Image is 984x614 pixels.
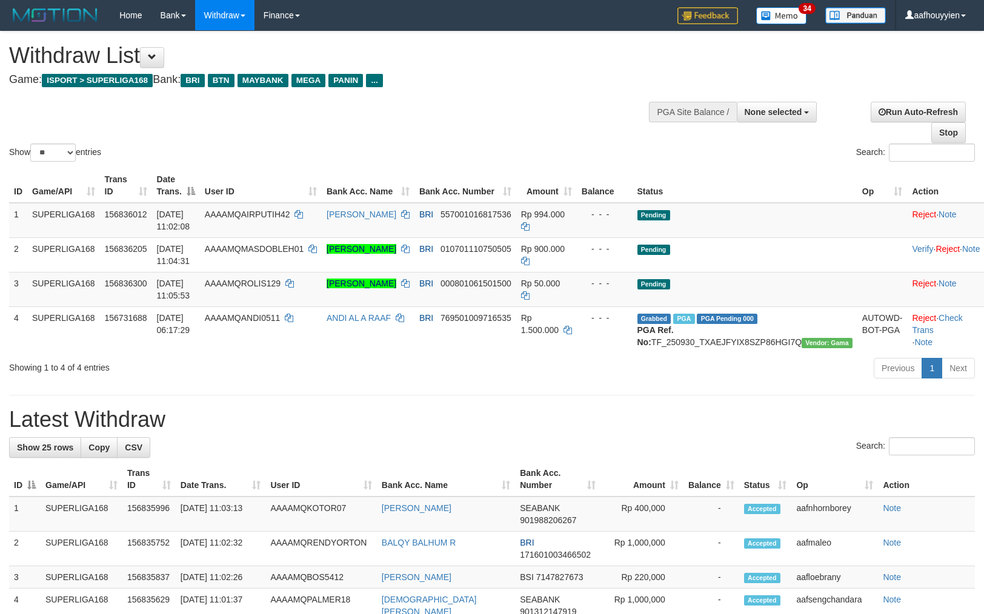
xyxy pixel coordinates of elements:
[912,313,936,323] a: Reject
[962,244,980,254] a: Note
[30,144,76,162] select: Showentries
[883,595,901,604] a: Note
[697,314,757,324] span: PGA Pending
[181,74,204,87] span: BRI
[856,144,975,162] label: Search:
[883,538,901,547] a: Note
[939,210,957,219] a: Note
[9,168,27,203] th: ID
[582,208,628,220] div: - - -
[791,462,878,497] th: Op: activate to sort column ascending
[637,279,670,289] span: Pending
[744,538,780,549] span: Accepted
[744,573,780,583] span: Accepted
[105,210,147,219] span: 156836012
[9,497,41,532] td: 1
[600,497,683,532] td: Rp 400,000
[582,243,628,255] div: - - -
[27,203,100,238] td: SUPERLIGA168
[205,279,281,288] span: AAAAMQROLIS129
[912,244,933,254] a: Verify
[176,462,266,497] th: Date Trans.: activate to sort column ascending
[42,74,153,87] span: ISPORT > SUPERLIGA168
[440,279,511,288] span: Copy 000801061501500 to clipboard
[582,277,628,289] div: - - -
[600,462,683,497] th: Amount: activate to sort column ascending
[883,503,901,513] a: Note
[600,532,683,566] td: Rp 1,000,000
[205,210,290,219] span: AAAAMQAIRPUTIH42
[41,566,122,589] td: SUPERLIGA168
[382,503,451,513] a: [PERSON_NAME]
[577,168,633,203] th: Balance
[17,443,73,452] span: Show 25 rows
[520,503,560,513] span: SEABANK
[857,168,908,203] th: Op: activate to sort column ascending
[205,313,281,323] span: AAAAMQANDI0511
[265,532,376,566] td: AAAAMQRENDYORTON
[683,532,739,566] td: -
[41,497,122,532] td: SUPERLIGA168
[440,244,511,254] span: Copy 010701110750505 to clipboard
[88,443,110,452] span: Copy
[382,538,456,547] a: BALQY BALHUM R
[744,504,780,514] span: Accepted
[791,532,878,566] td: aafmaleo
[157,313,190,335] span: [DATE] 06:17:29
[176,566,266,589] td: [DATE] 11:02:26
[739,462,792,497] th: Status: activate to sort column ascending
[327,279,396,288] a: [PERSON_NAME]
[799,3,815,14] span: 34
[936,244,960,254] a: Reject
[9,44,644,68] h1: Withdraw List
[871,102,966,122] a: Run Auto-Refresh
[176,497,266,532] td: [DATE] 11:03:13
[914,337,932,347] a: Note
[322,168,414,203] th: Bank Acc. Name: activate to sort column ascending
[600,566,683,589] td: Rp 220,000
[633,306,857,353] td: TF_250930_TXAEJFYIX8SZP86HGI7Q
[81,437,118,458] a: Copy
[9,408,975,432] h1: Latest Withdraw
[27,272,100,306] td: SUPERLIGA168
[328,74,363,87] span: PANIN
[637,325,674,347] b: PGA Ref. No:
[291,74,326,87] span: MEGA
[327,313,391,323] a: ANDI AL A RAAF
[200,168,322,203] th: User ID: activate to sort column ascending
[683,462,739,497] th: Balance: activate to sort column ascending
[327,244,396,254] a: [PERSON_NAME]
[122,532,176,566] td: 156835752
[520,538,534,547] span: BRI
[440,313,511,323] span: Copy 769501009716535 to clipboard
[802,338,853,348] span: Vendor URL: https://trx31.1velocity.biz
[157,244,190,266] span: [DATE] 11:04:31
[912,279,936,288] a: Reject
[419,244,433,254] span: BRI
[825,7,886,24] img: panduan.png
[791,566,878,589] td: aafloebrany
[41,462,122,497] th: Game/API: activate to sort column ascending
[874,358,922,378] a: Previous
[9,462,41,497] th: ID: activate to sort column descending
[683,497,739,532] td: -
[922,358,942,378] a: 1
[756,7,807,24] img: Button%20Memo.svg
[9,74,644,86] h4: Game: Bank:
[27,168,100,203] th: Game/API: activate to sort column ascending
[265,566,376,589] td: AAAAMQBOS5412
[889,144,975,162] input: Search:
[536,572,583,582] span: Copy 7147827673 to clipboard
[878,462,975,497] th: Action
[9,6,101,24] img: MOTION_logo.png
[377,462,515,497] th: Bank Acc. Name: activate to sort column ascending
[414,168,516,203] th: Bank Acc. Number: activate to sort column ascending
[520,572,534,582] span: BSI
[327,210,396,219] a: [PERSON_NAME]
[125,443,142,452] span: CSV
[265,497,376,532] td: AAAAMQKOTOR07
[419,279,433,288] span: BRI
[176,532,266,566] td: [DATE] 11:02:32
[105,313,147,323] span: 156731688
[9,203,27,238] td: 1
